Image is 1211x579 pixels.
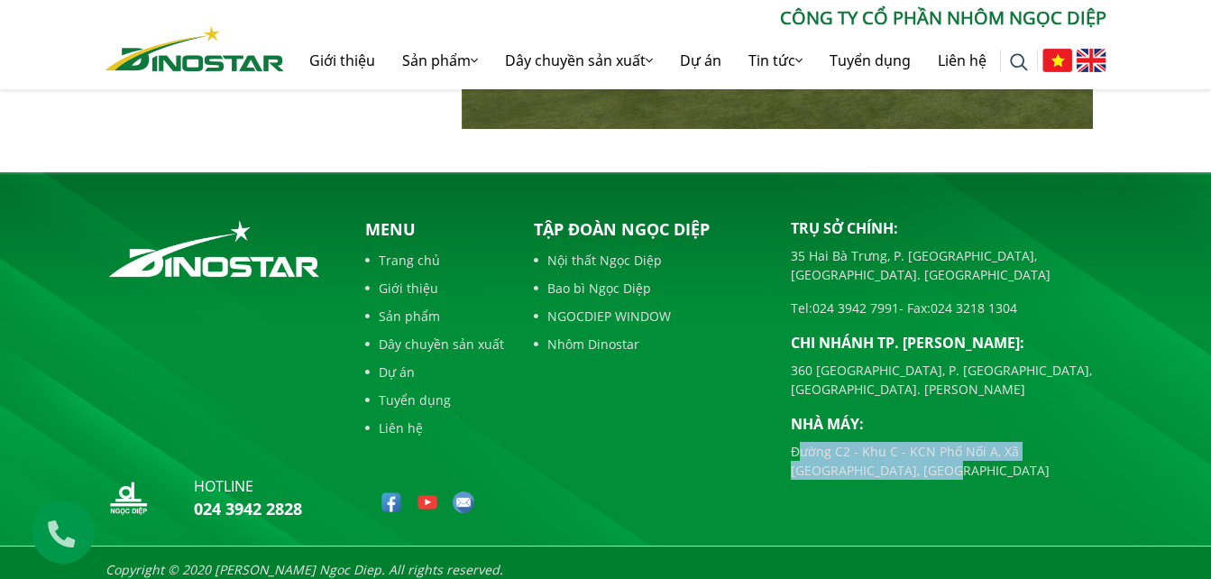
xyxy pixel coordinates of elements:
a: Dây chuyền sản xuất [365,335,504,354]
a: Nhôm Dinostar [534,335,764,354]
img: English [1077,49,1106,72]
a: 024 3942 7991 [812,299,899,317]
a: Nội thất Ngọc Diệp [534,251,764,270]
p: CÔNG TY CỔ PHẦN NHÔM NGỌC DIỆP [284,5,1106,32]
a: Giới thiệu [296,32,389,89]
img: logo_footer [106,217,323,280]
p: Chi nhánh TP. [PERSON_NAME]: [791,332,1106,354]
a: 024 3218 1304 [931,299,1017,317]
img: logo_nd_footer [106,475,151,520]
i: Copyright © 2020 [PERSON_NAME] Ngoc Diep. All rights reserved. [106,561,503,578]
p: Tel: - Fax: [791,299,1106,317]
p: 35 Hai Bà Trưng, P. [GEOGRAPHIC_DATA], [GEOGRAPHIC_DATA]. [GEOGRAPHIC_DATA] [791,246,1106,284]
img: search [1010,53,1028,71]
a: NGOCDIEP WINDOW [534,307,764,326]
a: Liên hệ [924,32,1000,89]
a: Tin tức [735,32,816,89]
p: Tập đoàn Ngọc Diệp [534,217,764,242]
a: Dây chuyền sản xuất [491,32,666,89]
a: Trang chủ [365,251,504,270]
p: 360 [GEOGRAPHIC_DATA], P. [GEOGRAPHIC_DATA], [GEOGRAPHIC_DATA]. [PERSON_NAME] [791,361,1106,399]
a: Sản phẩm [389,32,491,89]
img: Tiếng Việt [1042,49,1072,72]
a: Nhôm Dinostar [106,23,284,70]
a: Tuyển dụng [816,32,924,89]
a: Dự án [365,363,504,381]
p: Nhà máy: [791,413,1106,435]
img: Nhôm Dinostar [106,26,284,71]
a: 024 3942 2828 [194,498,302,519]
a: Giới thiệu [365,279,504,298]
p: Trụ sở chính: [791,217,1106,239]
a: Tuyển dụng [365,391,504,409]
a: Liên hệ [365,418,504,437]
p: hotline [194,475,302,497]
a: Dự án [666,32,735,89]
a: Bao bì Ngọc Diệp [534,279,764,298]
a: Sản phẩm [365,307,504,326]
p: Menu [365,217,504,242]
p: Đường C2 - Khu C - KCN Phố Nối A, Xã [GEOGRAPHIC_DATA], [GEOGRAPHIC_DATA] [791,442,1106,480]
